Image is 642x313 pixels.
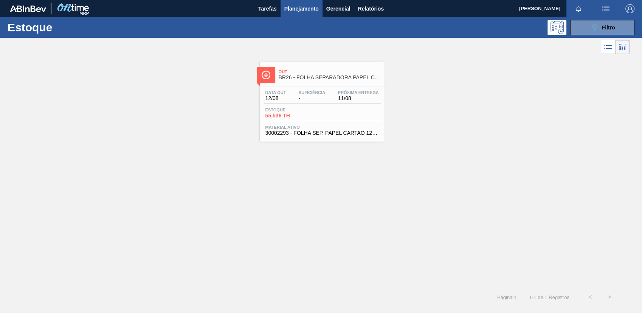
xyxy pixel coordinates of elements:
span: Estoque [265,108,318,112]
img: TNhmsLtSVTkK8tSr43FrP2fwEKptu5GPRR3wAAAABJRU5ErkJggg== [10,5,46,12]
img: Ícone [261,70,271,80]
span: Página : 1 [497,294,516,300]
span: Próxima Entrega [338,90,379,95]
div: Visão em Lista [601,40,615,54]
button: < [581,288,600,307]
span: - [299,96,325,101]
span: BR26 - FOLHA SEPARADORA PAPEL CARTÃO [279,75,381,80]
span: 55,536 TH [265,113,318,119]
img: userActions [601,4,610,13]
span: Tarefas [258,4,277,13]
img: Logout [625,4,634,13]
span: Suficiência [299,90,325,95]
div: Pogramando: nenhum usuário selecionado [547,20,566,35]
span: 11/08 [338,96,379,101]
h1: Estoque [8,23,118,32]
span: Out [279,69,381,74]
div: Visão em Cards [615,40,630,54]
span: Data out [265,90,286,95]
button: Notificações [566,3,591,14]
button: Filtro [570,20,634,35]
span: 30002293 - FOLHA SEP. PAPEL CARTAO 1200x1000M 350g [265,130,379,136]
span: Planejamento [284,4,319,13]
button: > [600,288,619,307]
span: 12/08 [265,96,286,101]
span: Gerencial [326,4,350,13]
span: Relatórios [358,4,384,13]
a: ÍconeOutBR26 - FOLHA SEPARADORA PAPEL CARTÃOData out12/08Suficiência-Próxima Entrega11/08Estoque5... [254,56,388,142]
span: Filtro [602,25,615,31]
span: Material ativo [265,125,379,130]
span: 1 - 1 de 1 Registros [528,294,569,300]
